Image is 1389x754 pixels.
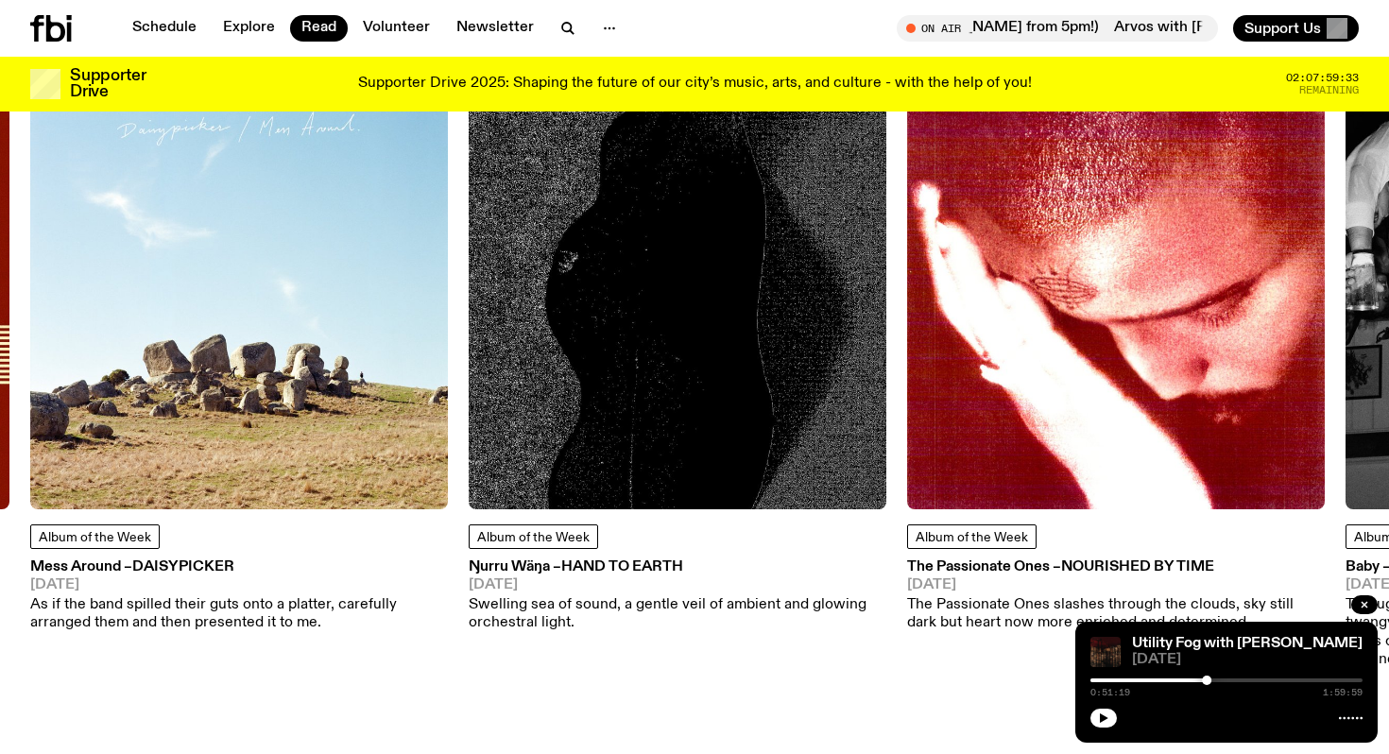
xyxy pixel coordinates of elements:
[469,596,886,632] p: Swelling sea of sound, a gentle veil of ambient and glowing orchestral light.
[1132,636,1363,651] a: Utility Fog with [PERSON_NAME]
[1090,688,1130,697] span: 0:51:19
[907,578,1325,592] span: [DATE]
[1323,688,1363,697] span: 1:59:59
[469,524,598,549] a: Album of the Week
[1299,85,1359,95] span: Remaining
[1233,15,1359,42] button: Support Us
[907,92,1325,509] img: A grainy sepia red closeup of Nourished By Time's face. He is looking down, a very overexposed ha...
[1132,653,1363,667] span: [DATE]
[30,560,448,633] a: Mess Around –Daisypicker[DATE]As if the band spilled their guts onto a platter, carefully arrange...
[212,15,286,42] a: Explore
[30,560,448,574] h3: Mess Around –
[30,596,448,632] p: As if the band spilled their guts onto a platter, carefully arranged them and then presented it t...
[897,15,1218,42] button: On AirArvos with [PERSON_NAME] (plus [PERSON_NAME] from 5pm!)Arvos with [PERSON_NAME] (plus [PERS...
[1244,20,1321,37] span: Support Us
[469,92,886,509] img: An textured black shape upon a textured gray background
[39,531,151,544] span: Album of the Week
[352,15,441,42] a: Volunteer
[445,15,545,42] a: Newsletter
[477,531,590,544] span: Album of the Week
[907,524,1037,549] a: Album of the Week
[30,578,448,592] span: [DATE]
[1061,559,1214,574] span: Nourished By Time
[561,559,683,574] span: Hand To Earth
[70,68,146,100] h3: Supporter Drive
[30,524,160,549] a: Album of the Week
[1090,637,1121,667] img: Cover to (SAFETY HAZARD) مخاطر السلامة by electroneya, MARTINA and TNSXORDS
[907,560,1325,574] h3: The Passionate Ones –
[469,560,886,633] a: Ŋurru Wäŋa –Hand To Earth[DATE]Swelling sea of sound, a gentle veil of ambient and glowing orches...
[290,15,348,42] a: Read
[132,559,234,574] span: Daisypicker
[907,560,1325,633] a: The Passionate Ones –Nourished By Time[DATE]The Passionate Ones slashes through the clouds, sky s...
[469,578,886,592] span: [DATE]
[916,531,1028,544] span: Album of the Week
[358,76,1032,93] p: Supporter Drive 2025: Shaping the future of our city’s music, arts, and culture - with the help o...
[121,15,208,42] a: Schedule
[907,596,1325,632] p: The Passionate Ones slashes through the clouds, sky still dark but heart now more enriched and de...
[1286,73,1359,83] span: 02:07:59:33
[469,560,886,574] h3: Ŋurru Wäŋa –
